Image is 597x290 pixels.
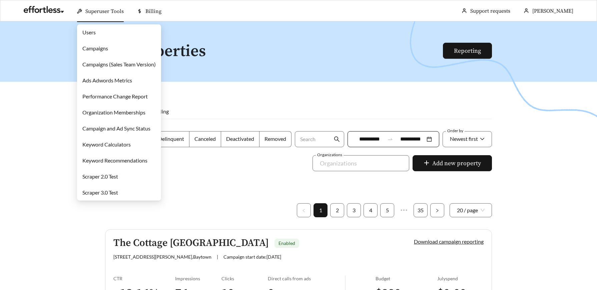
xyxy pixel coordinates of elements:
a: Download campaign reporting [414,238,484,245]
span: Newest first [450,135,478,142]
span: | [217,254,218,260]
li: 4 [364,203,378,217]
span: Billing [154,108,169,114]
li: 35 [414,203,428,217]
span: Enabled [278,240,295,246]
div: Page Size [450,203,492,217]
span: ••• [397,203,411,217]
a: Campaigns (Sales Team Version) [82,61,156,67]
a: Scraper 2.0 Test [82,173,118,180]
span: plus [424,160,430,167]
a: Users [82,29,96,35]
span: Canceled [194,135,216,142]
span: swap-right [387,136,393,142]
h5: The Cottage [GEOGRAPHIC_DATA] [113,238,269,249]
span: [PERSON_NAME] [532,8,573,14]
div: CTR [113,276,175,281]
div: Direct calls from ads [268,276,345,281]
span: Billing [145,8,161,15]
a: 5 [381,204,394,217]
div: Budget [376,276,437,281]
a: Scraper 3.0 Test [82,189,118,196]
span: right [435,209,439,213]
span: 20 / page [457,204,485,217]
h1: All Properties [105,43,444,60]
a: 35 [414,204,427,217]
span: Removed [264,135,286,142]
span: Deactivated [226,135,254,142]
li: Previous Page [297,203,311,217]
span: Campaign start date: [DATE] [223,254,281,260]
a: Keyword Calculators [82,141,131,148]
li: 1 [314,203,328,217]
button: Reporting [443,43,492,59]
a: Campaigns [82,45,108,51]
a: Organization Memberships [82,109,145,115]
span: Add new property [432,159,481,168]
a: Support requests [470,8,510,14]
div: July spend [437,276,484,281]
span: search [334,136,340,142]
button: right [430,203,444,217]
div: Clicks [221,276,268,281]
a: 3 [347,204,361,217]
li: Next 5 Pages [397,203,411,217]
a: 1 [314,204,327,217]
a: Performance Change Report [82,93,148,99]
li: 3 [347,203,361,217]
span: Superuser Tools [85,8,124,15]
span: left [302,209,306,213]
button: left [297,203,311,217]
button: plusAdd new property [413,155,492,171]
span: [STREET_ADDRESS][PERSON_NAME] , Baytown [113,254,211,260]
a: 2 [331,204,344,217]
a: Campaign and Ad Sync Status [82,125,150,131]
div: Impressions [175,276,221,281]
a: Ads Adwords Metrics [82,77,132,83]
a: Keyword Recommendations [82,157,147,164]
a: 4 [364,204,377,217]
span: Delinquent [158,135,184,142]
a: Reporting [454,47,481,55]
span: to [387,136,393,142]
li: Next Page [430,203,444,217]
